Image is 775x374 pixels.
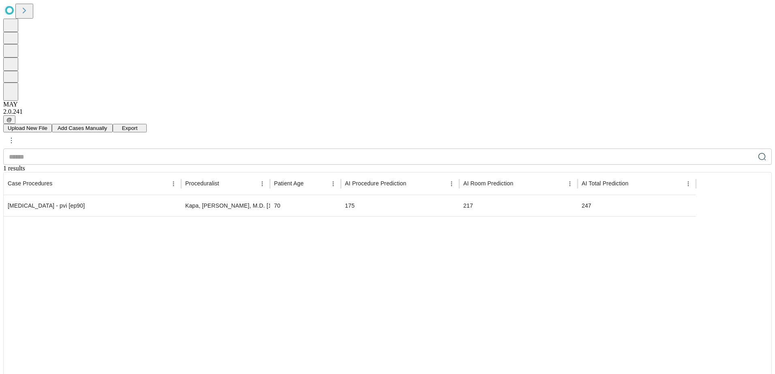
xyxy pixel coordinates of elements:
div: 70 [274,195,337,216]
button: @ [3,115,15,124]
button: Menu [257,178,268,189]
button: kebab-menu [4,133,19,148]
span: Includes set-up, patient in-room to patient out-of-room, and clean-up [582,179,628,187]
button: Menu [328,178,339,189]
span: 247 [582,202,591,209]
span: @ [6,117,12,123]
button: Sort [53,178,64,189]
button: Menu [168,178,179,189]
span: Patient Age [274,179,304,187]
div: Kapa, [PERSON_NAME], M.D. [1003995] [185,195,266,216]
button: Menu [446,178,457,189]
div: 2.0.241 [3,108,772,115]
span: Export [122,125,138,131]
a: Export [113,124,147,131]
button: Sort [629,178,640,189]
span: 217 [463,202,473,209]
span: Time-out to extubation/pocket closure [345,179,406,187]
button: Export [113,124,147,132]
span: Scheduled procedures [8,179,52,187]
span: Add Cases Manually [58,125,107,131]
button: Sort [407,178,418,189]
span: Proceduralist [185,179,219,187]
div: [MEDICAL_DATA] - pvi [ep90] [8,195,177,216]
button: Upload New File [3,124,52,132]
span: 175 [345,202,355,209]
span: Upload New File [8,125,47,131]
button: Sort [220,178,231,189]
span: Patient in room to patient out of room [463,179,513,187]
button: Menu [564,178,576,189]
div: MAY [3,101,772,108]
button: Sort [304,178,316,189]
span: 1 results [3,165,25,172]
button: Sort [514,178,525,189]
button: Add Cases Manually [52,124,113,132]
button: Menu [683,178,694,189]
